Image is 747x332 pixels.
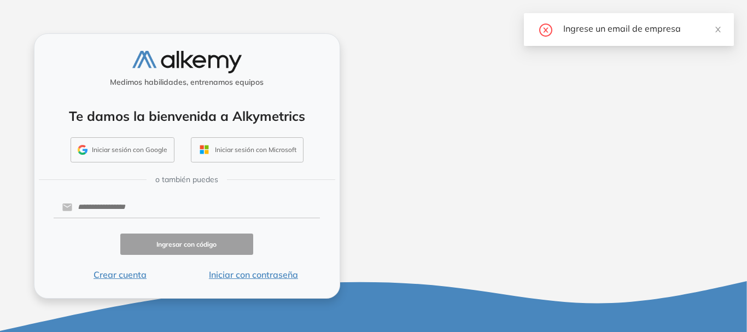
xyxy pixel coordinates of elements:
span: close-circle [539,22,552,37]
h5: Medimos habilidades, entrenamos equipos [39,78,335,87]
button: Crear cuenta [54,268,187,281]
button: Iniciar sesión con Microsoft [191,137,304,162]
h4: Te damos la bienvenida a Alkymetrics [49,108,325,124]
span: close [714,26,722,33]
img: GMAIL_ICON [78,145,87,155]
span: o también puedes [155,174,218,185]
img: OUTLOOK_ICON [198,143,211,156]
button: Iniciar sesión con Google [71,137,174,162]
div: Ingrese un email de empresa [563,22,721,35]
img: logo-alkemy [132,51,242,73]
button: Iniciar con contraseña [186,268,320,281]
button: Ingresar con código [120,234,254,255]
